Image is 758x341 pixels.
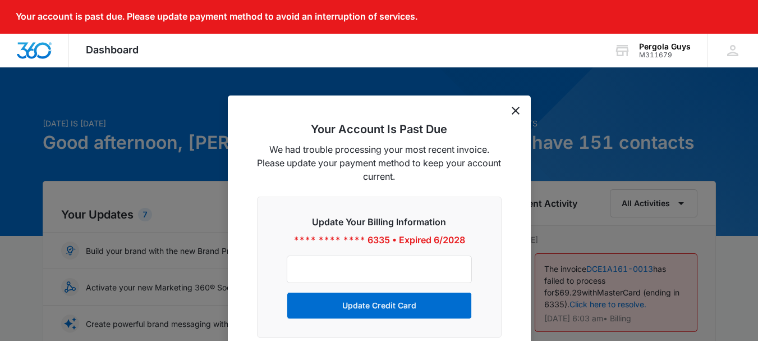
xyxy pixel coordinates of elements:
[639,51,691,59] div: account id
[257,143,502,183] p: We had trouble processing your most recent invoice. Please update your payment method to keep you...
[287,292,472,319] button: Update Credit Card
[639,42,691,51] div: account name
[287,215,472,229] h3: Update Your Billing Information
[16,11,417,22] p: Your account is past due. Please update payment method to avoid an interruption of services.
[86,44,139,56] span: Dashboard
[257,122,502,136] h2: Your Account Is Past Due
[512,107,520,115] button: dismiss this dialog
[298,265,460,274] iframe: Secure card payment input frame
[69,34,155,67] div: Dashboard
